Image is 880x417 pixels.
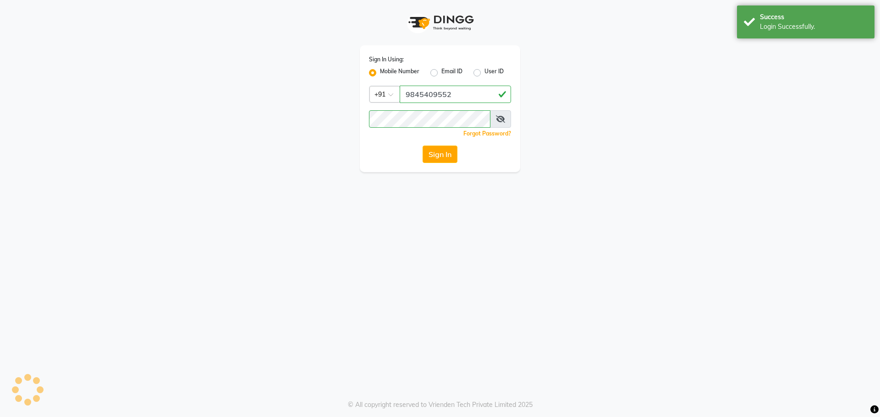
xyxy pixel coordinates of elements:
div: Success [760,12,868,22]
div: Login Successfully. [760,22,868,32]
input: Username [400,86,511,103]
input: Username [369,110,490,128]
label: Sign In Using: [369,55,404,64]
img: logo1.svg [403,9,477,36]
a: Forgot Password? [463,130,511,137]
button: Sign In [423,146,457,163]
label: User ID [484,67,504,78]
label: Mobile Number [380,67,419,78]
label: Email ID [441,67,462,78]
